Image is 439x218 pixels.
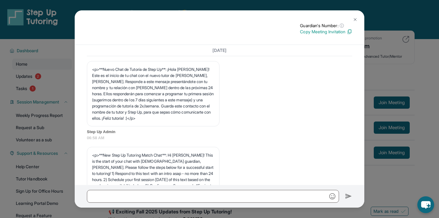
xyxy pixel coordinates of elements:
[92,66,214,121] p: <p>**Nuevo Chat de Tutoría de Step Up**: ¡Hola [PERSON_NAME]! Este es el inicio de tu chat con el...
[340,23,344,29] span: ⓘ
[92,152,214,207] p: <p>**New Step Up Tutoring Match Chat**: Hi [PERSON_NAME]! This is the start of your chat with [DE...
[87,129,352,135] span: Step Up Admin
[417,196,434,213] button: chat-button
[300,23,352,29] p: Guardian's Number:
[347,29,352,35] img: Copy Icon
[329,193,335,199] img: Emoji
[300,29,352,35] p: Copy Meeting Invitation
[353,17,358,22] img: Close Icon
[87,47,352,53] h3: [DATE]
[345,193,352,200] img: Send icon
[87,135,352,141] span: 06:58 AM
